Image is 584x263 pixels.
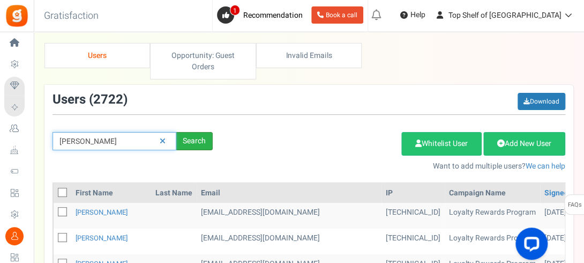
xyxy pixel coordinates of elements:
[151,184,197,203] th: Last Name
[243,10,303,21] span: Recommendation
[401,132,482,156] a: Whitelist User
[445,184,540,203] th: Campaign Name
[445,203,540,229] td: Loyalty Rewards Program
[381,184,445,203] th: IP
[381,229,445,254] td: [TECHNICAL_ID]
[217,6,307,24] a: 1 Recommendation
[256,43,362,68] a: Invalid Emails
[230,5,240,16] span: 1
[526,160,565,172] a: We can help
[567,195,582,215] span: FAQs
[448,10,561,21] span: Top Shelf of [GEOGRAPHIC_DATA]
[93,90,123,109] span: 2722
[197,229,381,254] td: [EMAIL_ADDRESS][DOMAIN_NAME]
[53,132,176,150] input: Search by email or name
[154,132,171,151] a: Reset
[197,203,381,229] td: [EMAIL_ADDRESS][DOMAIN_NAME]
[44,43,150,68] a: Users
[197,184,381,203] th: Email
[32,5,110,27] h3: Gratisfaction
[76,207,128,217] a: [PERSON_NAME]
[518,93,565,110] a: Download
[445,229,540,254] td: Loyalty Rewards Program
[311,6,363,24] a: Book a call
[396,6,430,24] a: Help
[71,184,151,203] th: First Name
[5,4,29,28] img: Gratisfaction
[408,10,425,20] span: Help
[229,161,565,172] p: Want to add multiple users?
[150,43,256,79] a: Opportunity: Guest Orders
[53,93,128,107] h3: Users ( )
[176,132,213,150] div: Search
[483,132,565,156] a: Add New User
[76,233,128,243] a: [PERSON_NAME]
[381,203,445,229] td: [TECHNICAL_ID]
